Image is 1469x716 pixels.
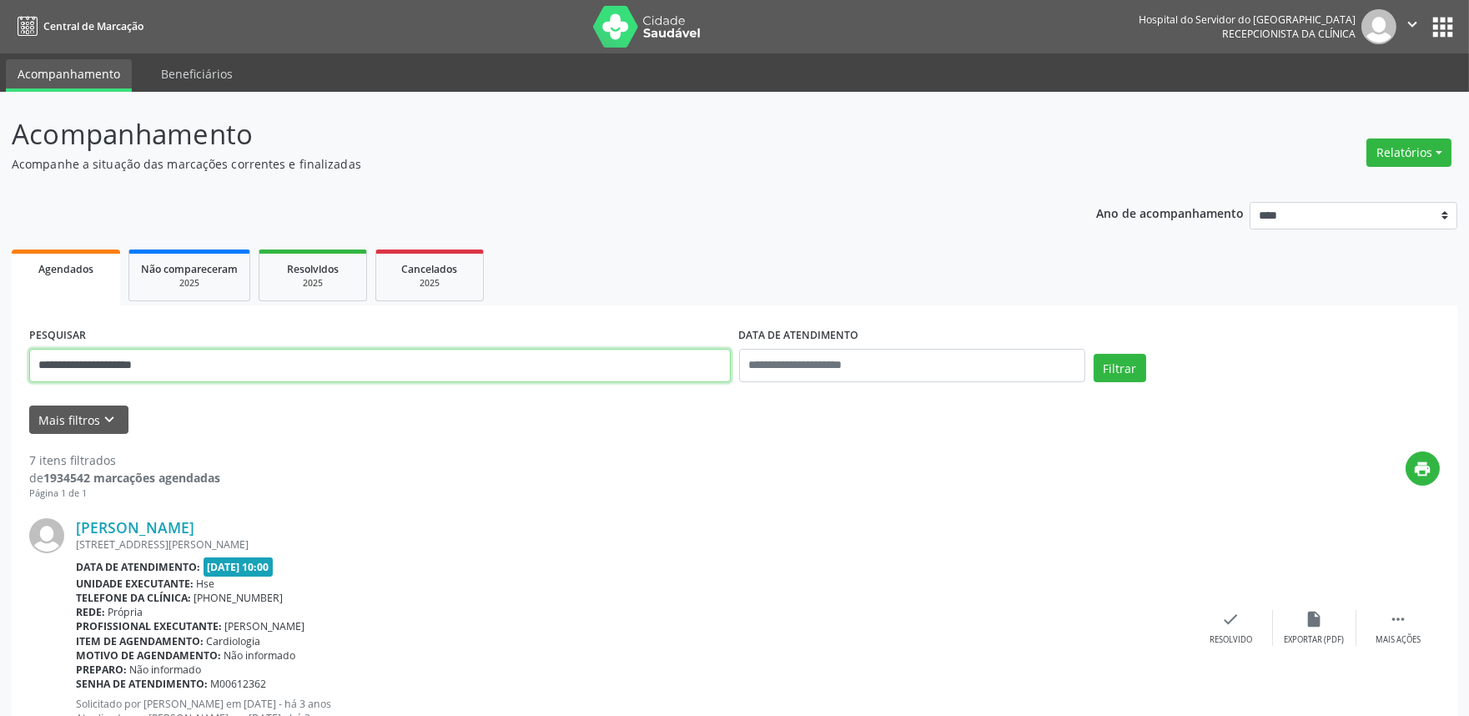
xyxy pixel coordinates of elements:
div: [STREET_ADDRESS][PERSON_NAME] [76,537,1190,552]
div: 2025 [388,277,471,290]
b: Motivo de agendamento: [76,648,221,663]
button: Mais filtroskeyboard_arrow_down [29,406,128,435]
button:  [1396,9,1428,44]
span: Não compareceram [141,262,238,276]
span: Recepcionista da clínica [1222,27,1356,41]
button: Relatórios [1366,139,1451,167]
span: Não informado [224,648,296,663]
button: apps [1428,13,1457,42]
div: Página 1 de 1 [29,487,220,501]
i: check [1222,610,1240,628]
b: Rede: [76,605,105,619]
span: Central de Marcação [43,19,143,33]
span: Cancelados [402,262,458,276]
div: 2025 [271,277,355,290]
button: Filtrar [1094,354,1146,382]
span: Resolvidos [287,262,339,276]
b: Telefone da clínica: [76,591,191,605]
div: Mais ações [1376,634,1421,646]
span: Agendados [38,262,93,276]
span: [PHONE_NUMBER] [194,591,284,605]
b: Senha de atendimento: [76,677,208,691]
div: 2025 [141,277,238,290]
span: Própria [108,605,143,619]
div: 7 itens filtrados [29,451,220,469]
i: keyboard_arrow_down [101,411,119,429]
p: Acompanhe a situação das marcações correntes e finalizadas [12,155,1024,173]
div: Hospital do Servidor do [GEOGRAPHIC_DATA] [1139,13,1356,27]
div: Resolvido [1210,634,1252,646]
div: Exportar (PDF) [1285,634,1345,646]
a: Acompanhamento [6,59,132,92]
a: Beneficiários [149,59,244,88]
span: [DATE] 10:00 [204,557,274,577]
b: Data de atendimento: [76,560,200,574]
img: img [29,518,64,553]
strong: 1934542 marcações agendadas [43,470,220,486]
button: print [1406,451,1440,486]
b: Preparo: [76,663,127,677]
span: [PERSON_NAME] [225,619,305,633]
a: Central de Marcação [12,13,143,40]
img: img [1361,9,1396,44]
p: Ano de acompanhamento [1096,202,1244,223]
b: Unidade executante: [76,577,194,591]
label: DATA DE ATENDIMENTO [739,323,859,349]
a: [PERSON_NAME] [76,518,194,537]
span: Hse [197,577,215,591]
i: insert_drive_file [1305,610,1324,628]
label: PESQUISAR [29,323,86,349]
div: de [29,469,220,487]
i: print [1414,460,1432,478]
span: M00612362 [211,677,267,691]
i:  [1403,15,1421,33]
b: Item de agendamento: [76,634,204,648]
span: Não informado [130,663,202,677]
b: Profissional executante: [76,619,222,633]
i:  [1389,610,1407,628]
span: Cardiologia [207,634,261,648]
p: Acompanhamento [12,113,1024,155]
